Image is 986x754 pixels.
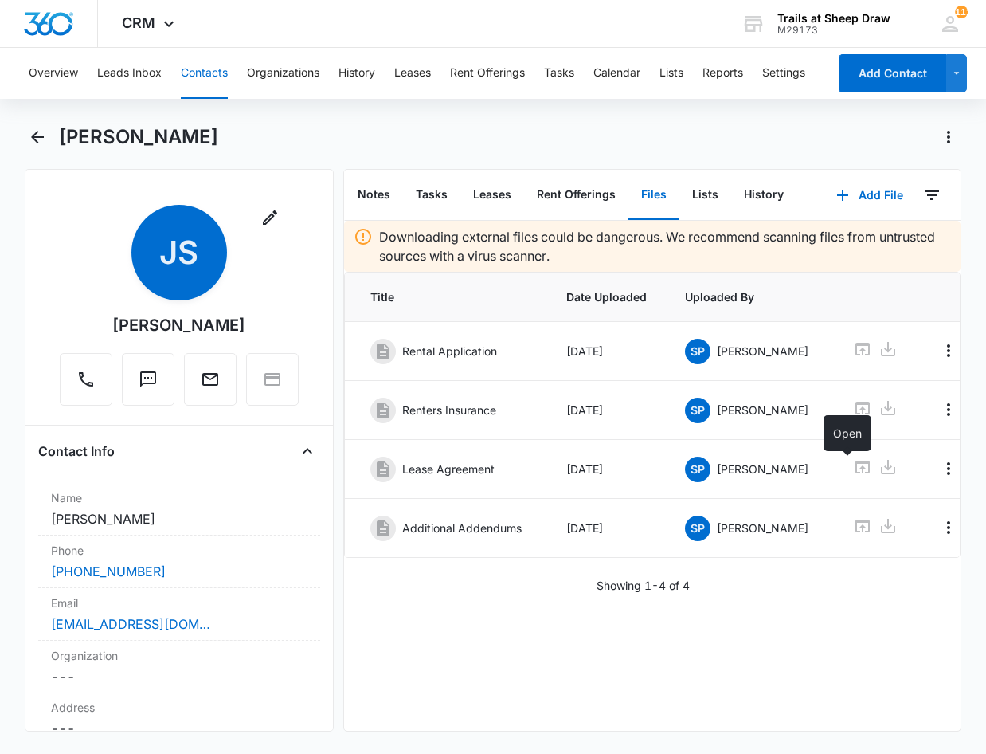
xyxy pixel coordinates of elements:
span: JS [131,205,227,300]
a: Text [122,378,174,391]
td: [DATE] [547,322,666,381]
button: Overflow Menu [936,397,961,422]
div: Email[EMAIL_ADDRESS][DOMAIN_NAME] [38,588,320,641]
button: Overview [29,48,78,99]
label: Name [51,489,307,506]
span: SP [685,516,710,541]
div: Address--- [38,693,320,745]
p: Rental Application [402,343,497,359]
button: Back [25,124,49,150]
button: Rent Offerings [450,48,525,99]
div: Phone[PHONE_NUMBER] [38,536,320,588]
button: Leases [394,48,431,99]
div: account name [777,12,890,25]
h4: Contact Info [38,442,115,461]
td: [DATE] [547,440,666,499]
a: [PHONE_NUMBER] [51,562,166,581]
p: [PERSON_NAME] [717,461,808,477]
p: Lease Agreement [402,461,495,477]
label: Phone [51,542,307,559]
button: Lists [659,48,683,99]
td: [DATE] [547,499,666,558]
p: Additional Addendums [402,520,522,536]
div: [PERSON_NAME] [112,313,245,337]
h1: [PERSON_NAME] [59,125,218,149]
button: Leases [460,171,524,220]
button: Email [184,353,237,406]
dd: --- [51,667,307,686]
button: History [338,48,375,99]
button: History [731,171,796,220]
span: Title [370,289,528,305]
button: Add Contact [839,54,946,92]
span: Date Uploaded [566,289,647,305]
p: [PERSON_NAME] [717,402,808,418]
button: Add File [820,176,919,214]
p: [PERSON_NAME] [717,520,808,536]
button: Contacts [181,48,228,99]
label: Email [51,595,307,611]
button: Close [295,438,320,464]
dd: --- [51,719,307,738]
button: Overflow Menu [936,515,961,540]
button: Filters [919,183,945,208]
button: Notes [345,171,403,220]
button: Actions [936,124,961,150]
button: Call [60,353,112,406]
button: Calendar [593,48,640,99]
label: Organization [51,647,307,664]
button: Reports [702,48,743,99]
span: SP [685,339,710,364]
button: Tasks [544,48,574,99]
button: Lists [679,171,731,220]
span: SP [685,457,710,482]
label: Address [51,699,307,716]
a: Email [184,378,237,391]
button: Files [628,171,679,220]
div: Open [824,415,871,451]
button: Organizations [247,48,319,99]
span: SP [685,398,710,423]
div: Name[PERSON_NAME] [38,483,320,536]
span: Uploaded By [685,289,815,305]
span: 112 [955,6,968,18]
div: notifications count [955,6,968,18]
dd: [PERSON_NAME] [51,509,307,528]
button: Tasks [403,171,460,220]
td: [DATE] [547,381,666,440]
p: [PERSON_NAME] [717,343,808,359]
button: Text [122,353,174,406]
span: CRM [122,14,155,31]
button: Leads Inbox [97,48,162,99]
button: Settings [762,48,805,99]
p: Showing 1-4 of 4 [597,577,690,594]
a: Call [60,378,112,391]
button: Overflow Menu [936,456,961,481]
div: Organization--- [38,641,320,693]
div: account id [777,25,890,36]
p: Renters Insurance [402,402,496,418]
button: Overflow Menu [936,338,961,363]
p: Downloading external files could be dangerous. We recommend scanning files from untrusted sources... [379,227,951,265]
a: [EMAIL_ADDRESS][DOMAIN_NAME] [51,615,210,634]
button: Rent Offerings [524,171,628,220]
